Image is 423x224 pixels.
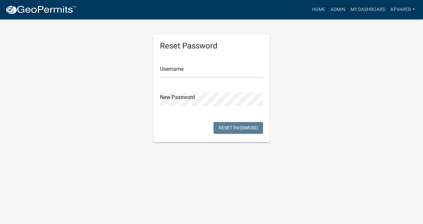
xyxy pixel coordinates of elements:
h5: Reset Password [160,41,263,51]
a: Admin [328,3,348,16]
a: Home [309,3,328,16]
a: kpvareb [388,3,418,16]
a: My Dashboard [348,3,388,16]
button: Reset Password [213,122,263,134]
